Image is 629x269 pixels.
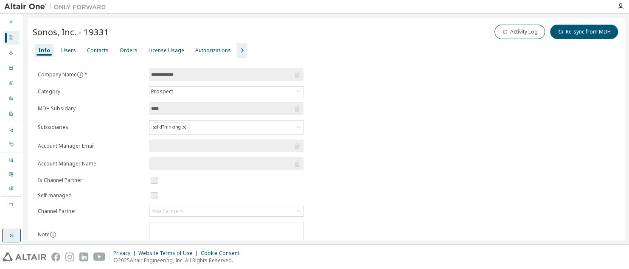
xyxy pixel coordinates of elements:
[3,92,20,106] div: User Profile
[3,137,20,151] div: On Prem
[61,47,76,54] div: Users
[65,252,74,261] img: instagram.svg
[38,231,50,238] label: Note
[494,25,545,39] button: Activity Log
[151,122,190,132] div: solidThinking
[38,208,144,215] label: Channel Partner
[3,123,20,137] div: Managed
[4,3,110,11] img: Altair One
[87,47,109,54] div: Contacts
[195,47,231,54] div: Authorizations
[3,77,20,90] div: SKUs
[3,198,20,211] div: Units Usage BI
[3,31,20,45] div: Companies
[138,250,201,257] div: Website Terms of Use
[38,160,144,167] label: Account Manager Name
[77,71,84,78] button: information
[50,231,56,238] button: information
[38,124,144,131] label: Subsidiaries
[3,168,20,181] div: Company Events
[38,47,50,54] div: Info
[149,206,303,216] div: <No Partner>
[3,16,20,29] div: Dashboard
[150,87,174,96] div: Prospect
[3,46,20,60] div: Users
[3,62,20,75] div: Orders
[120,47,138,54] div: Orders
[151,208,183,215] div: <No Partner>
[149,120,303,134] div: solidThinking
[33,26,109,38] span: Sonos, Inc. - 19331
[38,71,144,78] label: Company Name
[550,25,618,39] button: Re-sync from MDH
[51,252,60,261] img: facebook.svg
[38,88,144,95] label: Category
[3,252,46,261] img: altair_logo.svg
[3,107,20,121] div: Company Profile
[149,47,184,54] div: License Usage
[3,182,20,196] div: Product Downloads
[3,153,20,167] div: User Events
[38,192,144,199] label: Self-managed
[79,252,88,261] img: linkedin.svg
[113,250,138,257] div: Privacy
[38,177,144,184] label: Is Channel Partner
[38,105,144,112] label: MDH Subsidary
[201,250,244,257] div: Cookie Consent
[149,87,303,97] div: Prospect
[113,257,244,264] p: © 2025 Altair Engineering, Inc. All Rights Reserved.
[93,252,106,261] img: youtube.svg
[38,143,144,149] label: Account Manager Email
